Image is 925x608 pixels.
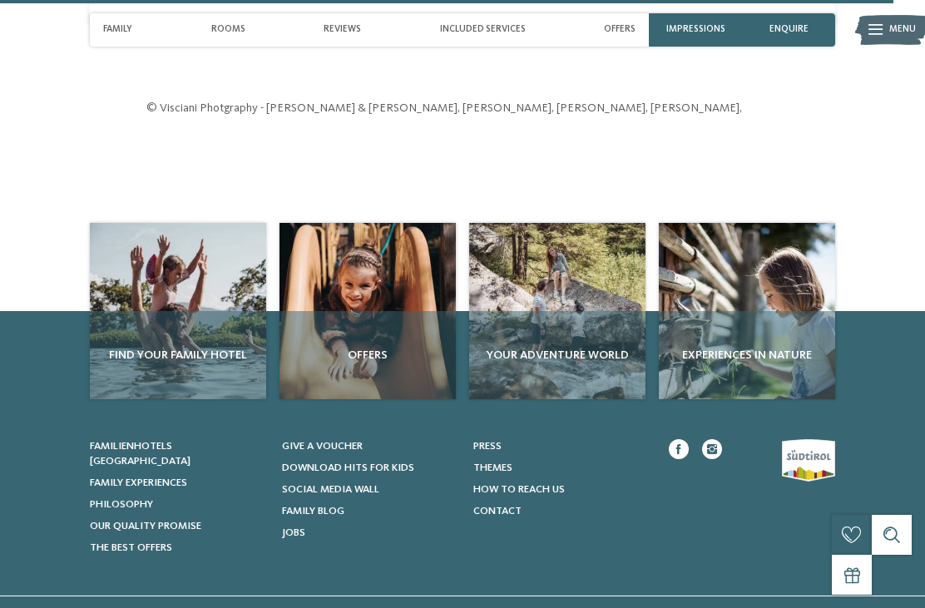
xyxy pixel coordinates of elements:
span: Press [473,441,502,452]
span: enquire [769,24,809,35]
span: Impressions [666,24,725,35]
span: Download hits for kids [282,462,414,473]
a: How to reach us [473,482,649,497]
span: Find your family hotel [96,347,260,363]
img: A happy family holiday in Corvara [469,223,646,399]
a: Our quality promise [90,519,265,534]
span: Your adventure world [476,347,639,363]
span: Family Blog [282,506,344,517]
span: Offers [604,24,636,35]
a: Contact [473,504,649,519]
a: Familienhotels [GEOGRAPHIC_DATA] [90,439,265,469]
img: A happy family holiday in Corvara [279,223,456,399]
span: Jobs [282,527,305,538]
a: A happy family holiday in Corvara Find your family hotel [90,223,266,399]
span: The best offers [90,542,172,553]
a: A happy family holiday in Corvara Offers [279,223,456,399]
a: Social Media Wall [282,482,458,497]
p: © Visciani Photgraphy - [PERSON_NAME] & [PERSON_NAME], [PERSON_NAME], [PERSON_NAME], [PERSON_NAME], [146,100,779,116]
span: How to reach us [473,484,565,495]
a: Family experiences [90,476,265,491]
span: Reviews [324,24,361,35]
a: Press [473,439,649,454]
span: Social Media Wall [282,484,379,495]
span: Philosophy [90,499,153,510]
span: Experiences in nature [665,347,829,363]
span: Familienhotels [GEOGRAPHIC_DATA] [90,441,190,467]
a: A happy family holiday in Corvara Experiences in nature [659,223,835,399]
span: Family experiences [90,477,187,488]
span: Family [103,24,132,35]
span: Themes [473,462,512,473]
a: Give a voucher [282,439,458,454]
a: The best offers [90,541,265,556]
span: Included services [440,24,526,35]
span: Offers [286,347,449,363]
a: Family Blog [282,504,458,519]
img: A happy family holiday in Corvara [90,223,266,399]
span: Contact [473,506,522,517]
a: Themes [473,461,649,476]
span: Give a voucher [282,441,363,452]
a: Philosophy [90,497,265,512]
a: Download hits for kids [282,461,458,476]
img: A happy family holiday in Corvara [659,223,835,399]
span: Rooms [211,24,245,35]
span: Our quality promise [90,521,201,531]
a: Jobs [282,526,458,541]
a: A happy family holiday in Corvara Your adventure world [469,223,646,399]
